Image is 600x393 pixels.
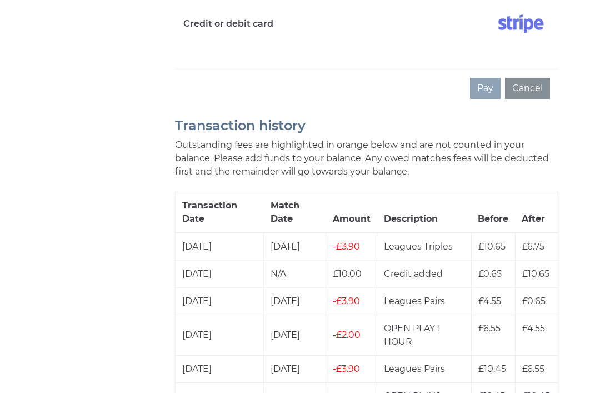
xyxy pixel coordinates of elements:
[377,260,472,287] td: Credit added
[333,330,361,340] span: £2.00
[377,355,472,382] td: Leagues Pairs
[264,315,326,355] td: [DATE]
[478,241,506,252] span: £10.65
[176,287,264,315] td: [DATE]
[522,364,544,374] span: £6.55
[333,241,360,252] span: £3.90
[522,241,544,252] span: £6.75
[264,355,326,382] td: [DATE]
[183,42,550,52] iframe: Secure card payment input frame
[176,315,264,355] td: [DATE]
[176,260,264,287] td: [DATE]
[478,296,501,306] span: £4.55
[522,268,549,279] span: £10.65
[377,233,472,261] td: Leagues Triples
[264,287,326,315] td: [DATE]
[478,268,502,279] span: £0.65
[478,364,506,374] span: £10.45
[333,268,362,279] span: £10.00
[264,192,326,233] th: Match Date
[478,323,501,334] span: £6.55
[176,355,264,382] td: [DATE]
[377,192,472,233] th: Description
[522,296,546,306] span: £0.65
[333,364,360,374] span: £3.90
[176,192,264,233] th: Transaction Date
[515,192,558,233] th: After
[183,10,273,38] label: Credit or debit card
[175,138,558,178] p: Outstanding fees are highlighted in orange below and are not counted in your balance. Please add ...
[522,323,545,334] span: £4.55
[326,192,377,233] th: Amount
[264,233,326,261] td: [DATE]
[377,315,472,355] td: OPEN PLAY 1 HOUR
[377,287,472,315] td: Leagues Pairs
[176,233,264,261] td: [DATE]
[333,296,360,306] span: £3.90
[471,192,515,233] th: Before
[175,118,558,133] h2: Transaction history
[470,78,501,99] button: Pay
[264,260,326,287] td: N/A
[505,78,550,99] button: Cancel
